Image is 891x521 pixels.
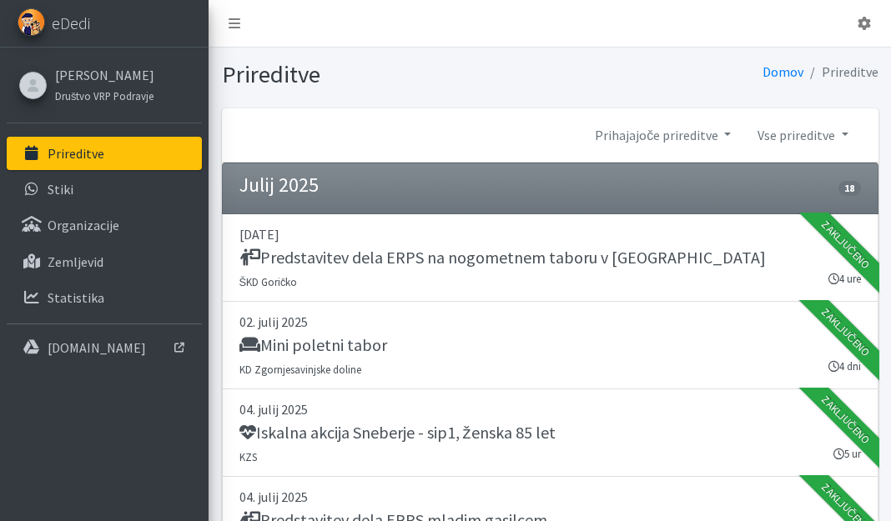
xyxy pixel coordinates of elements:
img: eDedi [18,8,45,36]
span: eDedi [52,11,90,36]
a: 02. julij 2025 Mini poletni tabor KD Zgornjesavinjske doline 4 dni Zaključeno [222,302,878,389]
p: [DATE] [239,224,861,244]
h5: Mini poletni tabor [239,335,387,355]
a: Organizacije [7,208,202,242]
a: Zemljevid [7,245,202,278]
p: Stiki [48,181,73,198]
p: 04. julij 2025 [239,399,861,419]
h5: Iskalna akcija Sneberje - sip1, ženska 85 let [239,423,556,443]
p: 04. julij 2025 [239,487,861,507]
a: Vse prireditve [744,118,861,152]
a: 04. julij 2025 Iskalna akcija Sneberje - sip1, ženska 85 let KZS 5 ur Zaključeno [222,389,878,477]
p: 02. julij 2025 [239,312,861,332]
a: Statistika [7,281,202,314]
p: [DOMAIN_NAME] [48,339,146,356]
p: Organizacije [48,217,119,233]
h5: Predstavitev dela ERPS na nogometnem taboru v [GEOGRAPHIC_DATA] [239,248,766,268]
a: Prihajajoče prireditve [581,118,744,152]
p: Statistika [48,289,104,306]
a: [PERSON_NAME] [55,65,154,85]
p: Zemljevid [48,253,103,270]
small: KD Zgornjesavinjske doline [239,363,361,376]
p: Prireditve [48,145,104,162]
span: 18 [838,181,860,196]
small: Društvo VRP Podravje [55,89,154,103]
li: Prireditve [803,60,878,84]
h1: Prireditve [222,60,544,89]
h4: Julij 2025 [239,173,319,198]
a: Prireditve [7,137,202,170]
a: [DOMAIN_NAME] [7,331,202,364]
small: ŠKD Goričko [239,275,298,288]
a: [DATE] Predstavitev dela ERPS na nogometnem taboru v [GEOGRAPHIC_DATA] ŠKD Goričko 4 ure Zaključeno [222,214,878,302]
a: Stiki [7,173,202,206]
a: Domov [763,63,803,80]
a: Društvo VRP Podravje [55,85,154,105]
small: KZS [239,450,257,463]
